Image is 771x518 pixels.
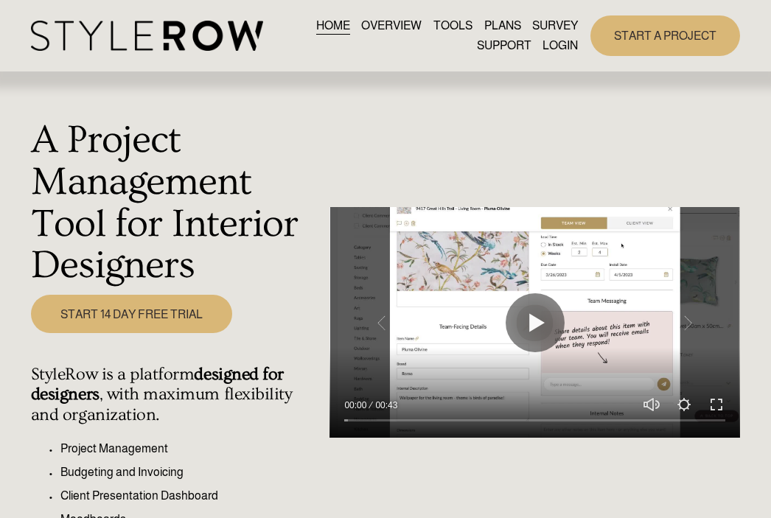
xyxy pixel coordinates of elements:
button: Play [506,293,565,352]
h4: StyleRow is a platform , with maximum flexibility and organization. [31,365,322,426]
p: Project Management [60,440,322,458]
a: HOME [316,15,350,35]
a: OVERVIEW [361,15,422,35]
div: Current time [344,398,370,413]
a: LOGIN [543,36,578,56]
strong: designed for designers [31,365,288,405]
a: START 14 DAY FREE TRIAL [31,295,232,333]
a: PLANS [484,15,521,35]
p: Budgeting and Invoicing [60,463,322,481]
div: Duration [370,398,401,413]
h1: A Project Management Tool for Interior Designers [31,119,322,287]
span: SUPPORT [477,37,531,55]
input: Seek [344,416,725,426]
a: SURVEY [532,15,578,35]
p: Client Presentation Dashboard [60,487,322,505]
a: TOOLS [433,15,472,35]
a: folder dropdown [477,36,531,56]
img: StyleRow [31,21,263,51]
a: START A PROJECT [590,15,740,56]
